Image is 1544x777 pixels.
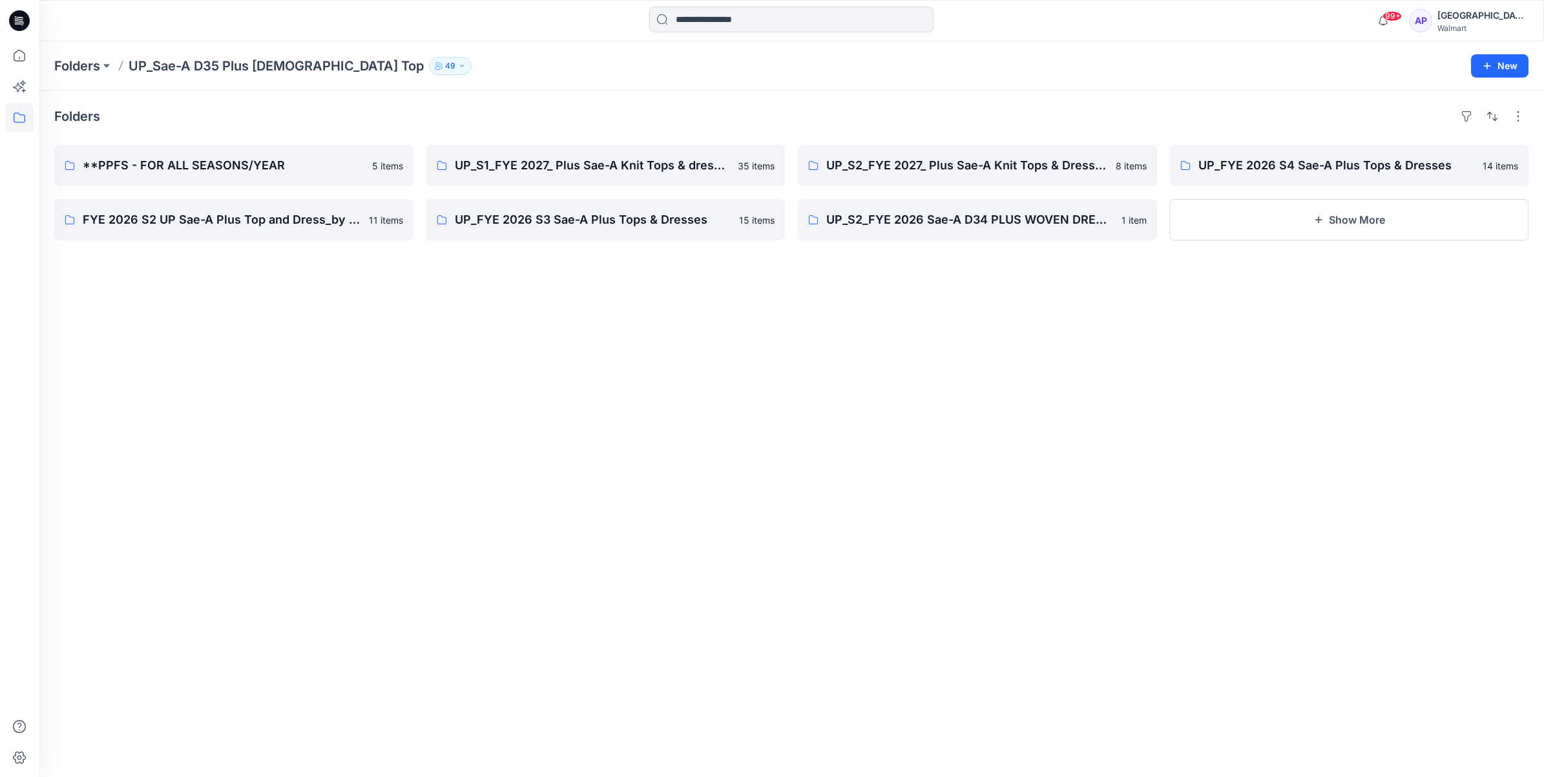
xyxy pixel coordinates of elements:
p: 35 items [738,159,775,173]
p: UP_Sae-A D35 Plus [DEMOGRAPHIC_DATA] Top [129,57,424,75]
a: UP_S2_FYE 2026 Sae-A D34 PLUS WOVEN DRESSES1 item [798,199,1157,240]
a: **PPFS - FOR ALL SEASONS/YEAR5 items [54,145,413,186]
p: 5 items [372,159,403,173]
p: 15 items [739,213,775,227]
a: Folders [54,57,100,75]
p: UP_S2_FYE 2027_ Plus Sae-A Knit Tops & Dresses [826,156,1108,175]
p: 49 [445,59,455,73]
a: FYE 2026 S2 UP Sae-A Plus Top and Dress_by Sae-A11 items [54,199,413,240]
a: UP_FYE 2026 S3 Sae-A Plus Tops & Dresses15 items [426,199,786,240]
p: 1 item [1121,213,1147,227]
div: AP [1409,9,1432,32]
a: UP_S1_FYE 2027_ Plus Sae-A Knit Tops & dresses35 items [426,145,786,186]
p: UP_FYE 2026 S3 Sae-A Plus Tops & Dresses [455,211,732,229]
span: 99+ [1382,11,1402,21]
div: Walmart [1437,23,1528,33]
p: 14 items [1483,159,1518,173]
button: Show More [1170,199,1529,240]
p: UP_S1_FYE 2027_ Plus Sae-A Knit Tops & dresses [455,156,731,175]
p: FYE 2026 S2 UP Sae-A Plus Top and Dress_by Sae-A [83,211,361,229]
a: UP_FYE 2026 S4 Sae-A Plus Tops & Dresses14 items [1170,145,1529,186]
button: New [1471,54,1528,78]
a: UP_S2_FYE 2027_ Plus Sae-A Knit Tops & Dresses8 items [798,145,1157,186]
p: 11 items [369,213,403,227]
p: UP_FYE 2026 S4 Sae-A Plus Tops & Dresses [1198,156,1476,175]
h4: Folders [54,109,100,124]
button: 49 [429,57,472,75]
div: [GEOGRAPHIC_DATA] [1437,8,1528,23]
p: UP_S2_FYE 2026 Sae-A D34 PLUS WOVEN DRESSES [826,211,1114,229]
p: 8 items [1116,159,1147,173]
p: **PPFS - FOR ALL SEASONS/YEAR [83,156,364,175]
